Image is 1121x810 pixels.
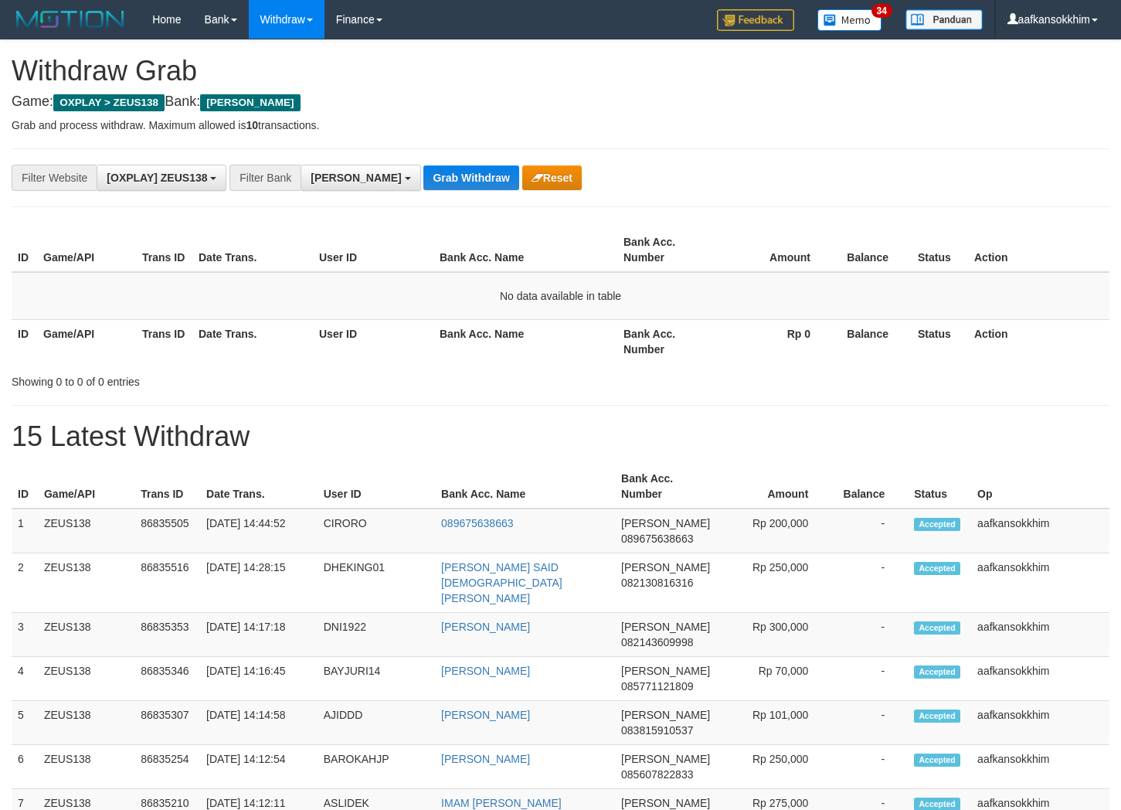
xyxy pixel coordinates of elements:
th: Action [968,319,1109,363]
th: Balance [834,228,912,272]
span: Accepted [914,621,960,635]
a: [PERSON_NAME] SAID [DEMOGRAPHIC_DATA][PERSON_NAME] [441,561,562,604]
th: Game/API [38,465,134,509]
td: 86835346 [134,657,200,701]
th: Game/API [37,228,136,272]
span: Copy 089675638663 to clipboard [621,533,693,545]
td: - [831,509,908,553]
th: Bank Acc. Number [617,319,716,363]
th: Status [912,319,968,363]
td: DHEKING01 [318,553,435,613]
span: Copy 085607822833 to clipboard [621,768,693,781]
a: [PERSON_NAME] [441,621,530,633]
th: Status [912,228,968,272]
img: MOTION_logo.png [12,8,129,31]
td: BAROKAHJP [318,745,435,789]
span: [PERSON_NAME] [621,753,710,765]
th: Bank Acc. Number [617,228,716,272]
td: - [831,657,908,701]
img: Feedback.jpg [717,9,794,31]
td: ZEUS138 [38,657,134,701]
span: [PERSON_NAME] [621,665,710,677]
a: [PERSON_NAME] [441,665,530,677]
th: Action [968,228,1109,272]
a: [PERSON_NAME] [441,709,530,721]
td: Rp 70,000 [716,657,831,701]
td: Rp 200,000 [716,509,831,553]
p: Grab and process withdraw. Maximum allowed is transactions. [12,117,1109,133]
th: Balance [834,319,912,363]
th: ID [12,319,37,363]
td: Rp 250,000 [716,553,831,613]
span: Accepted [914,562,960,575]
td: CIRORO [318,509,435,553]
span: Copy 085771121809 to clipboard [621,680,693,693]
td: ZEUS138 [38,701,134,745]
th: User ID [313,319,433,363]
span: Accepted [914,754,960,767]
span: Accepted [914,665,960,679]
td: 86835516 [134,553,200,613]
td: [DATE] 14:44:52 [200,509,318,553]
a: 089675638663 [441,517,513,529]
td: aafkansokkhim [971,745,1109,789]
td: aafkansokkhim [971,509,1109,553]
div: Filter Bank [229,165,301,191]
td: BAYJURI14 [318,657,435,701]
th: Status [908,465,971,509]
th: Amount [716,228,834,272]
span: [PERSON_NAME] [621,561,710,573]
th: Trans ID [134,465,200,509]
img: Button%20Memo.svg [817,9,882,31]
span: [PERSON_NAME] [200,94,300,111]
a: [PERSON_NAME] [441,753,530,765]
span: Copy 082143609998 to clipboard [621,636,693,648]
h1: Withdraw Grab [12,56,1109,87]
th: ID [12,228,37,272]
span: [PERSON_NAME] [621,797,710,809]
td: 5 [12,701,38,745]
td: No data available in table [12,272,1109,320]
th: Bank Acc. Name [435,465,615,509]
td: ZEUS138 [38,745,134,789]
a: IMAM [PERSON_NAME] [441,797,562,809]
td: aafkansokkhim [971,613,1109,657]
td: [DATE] 14:17:18 [200,613,318,657]
span: [PERSON_NAME] [311,172,401,184]
td: 4 [12,657,38,701]
td: 86835254 [134,745,200,789]
th: Bank Acc. Name [433,228,617,272]
td: - [831,553,908,613]
span: 34 [871,4,892,18]
th: ID [12,465,38,509]
th: Trans ID [136,228,192,272]
th: Balance [831,465,908,509]
td: ZEUS138 [38,509,134,553]
td: AJIDDD [318,701,435,745]
td: 2 [12,553,38,613]
span: [OXPLAY] ZEUS138 [107,172,207,184]
th: Date Trans. [200,465,318,509]
th: Op [971,465,1109,509]
span: OXPLAY > ZEUS138 [53,94,165,111]
td: Rp 250,000 [716,745,831,789]
span: [PERSON_NAME] [621,621,710,633]
td: aafkansokkhim [971,657,1109,701]
span: Copy 082130816316 to clipboard [621,577,693,589]
button: [PERSON_NAME] [301,165,420,191]
td: [DATE] 14:12:54 [200,745,318,789]
td: DNI1922 [318,613,435,657]
td: 6 [12,745,38,789]
td: [DATE] 14:28:15 [200,553,318,613]
td: Rp 300,000 [716,613,831,657]
h4: Game: Bank: [12,94,1109,110]
td: 86835353 [134,613,200,657]
div: Showing 0 to 0 of 0 entries [12,368,456,390]
td: - [831,745,908,789]
th: Amount [716,465,831,509]
span: Accepted [914,710,960,723]
span: Copy 083815910537 to clipboard [621,724,693,737]
th: Game/API [37,319,136,363]
span: [PERSON_NAME] [621,517,710,529]
button: [OXPLAY] ZEUS138 [97,165,226,191]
